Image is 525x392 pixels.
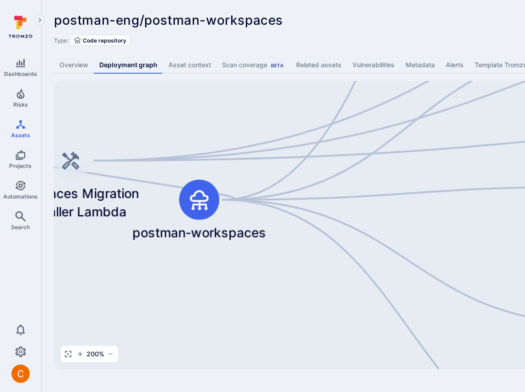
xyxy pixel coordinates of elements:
[163,57,216,74] a: Asset context
[94,57,163,74] a: Deployment graph
[83,37,126,44] span: Code repository
[400,57,440,74] a: Metadata
[347,57,400,74] a: Vulnerabilities
[291,57,347,74] a: Related assets
[222,60,285,70] div: Scan coverage
[54,37,68,44] span: Type:
[9,162,32,169] span: Projects
[269,62,285,69] div: Beta
[11,132,30,139] span: Assets
[11,224,30,231] span: Search
[11,365,30,383] img: ACg8ocJuq_DPPTkXyD9OlTnVLvDrpObecjcADscmEHLMiTyEnTELew=s96-c
[3,193,38,200] span: Automations
[54,12,283,28] span: postman-eng/postman-workspaces
[132,224,266,242] span: postman-workspaces
[440,57,469,74] a: Alerts
[34,15,45,26] button: Expand navigation menu
[11,365,30,383] div: Camilo Rivera
[87,349,104,359] span: 200 %
[54,57,94,74] a: Overview
[4,70,37,77] span: Dashboards
[13,101,28,108] span: Risks
[37,16,43,24] i: Expand navigation menu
